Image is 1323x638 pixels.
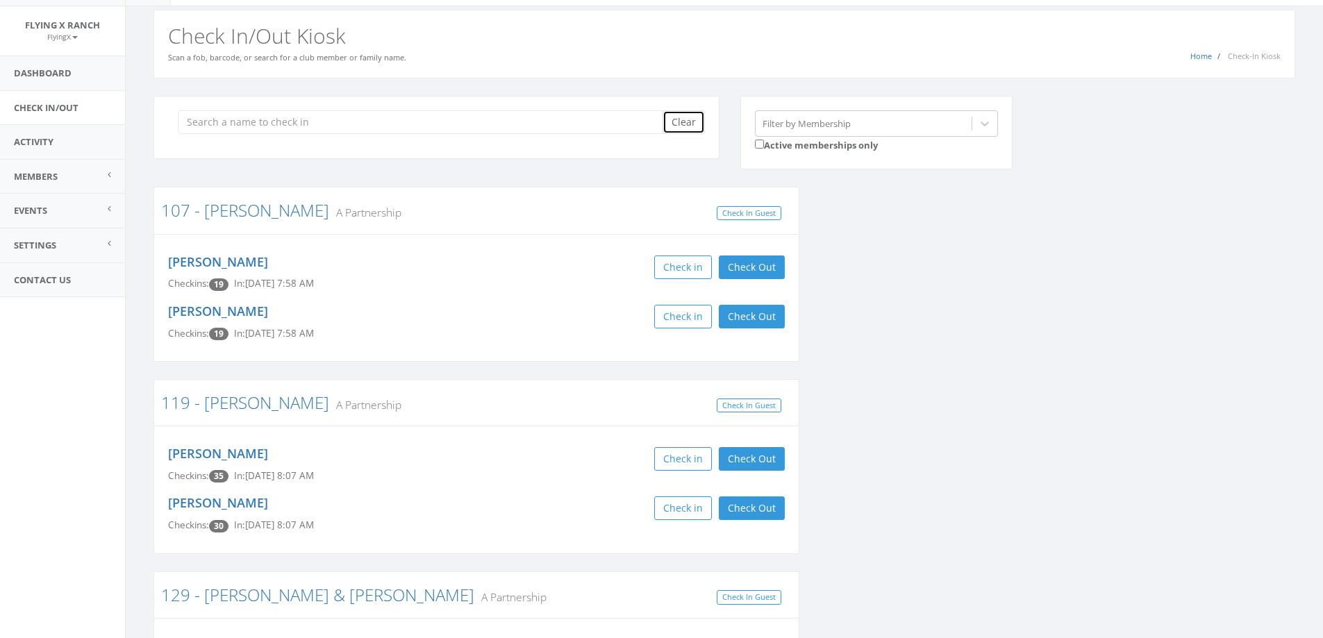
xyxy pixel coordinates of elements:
[755,137,878,152] label: Active memberships only
[14,274,71,286] span: Contact Us
[234,277,314,289] span: In: [DATE] 7:58 AM
[654,255,712,279] button: Check in
[209,470,228,482] span: Checkin count
[161,583,474,606] a: 129 - [PERSON_NAME] & [PERSON_NAME]
[47,32,78,42] small: FlyingX
[168,52,406,62] small: Scan a fob, barcode, or search for a club member or family name.
[719,255,785,279] button: Check Out
[168,519,209,531] span: Checkins:
[1190,51,1212,61] a: Home
[234,327,314,339] span: In: [DATE] 7:58 AM
[474,589,547,605] small: A Partnership
[717,590,781,605] a: Check In Guest
[168,277,209,289] span: Checkins:
[168,303,268,319] a: [PERSON_NAME]
[209,328,228,340] span: Checkin count
[168,445,268,462] a: [PERSON_NAME]
[654,305,712,328] button: Check in
[161,199,329,221] a: 107 - [PERSON_NAME]
[654,496,712,520] button: Check in
[329,205,401,220] small: A Partnership
[168,469,209,482] span: Checkins:
[329,397,401,412] small: A Partnership
[168,24,1281,47] h2: Check In/Out Kiosk
[25,19,100,31] span: Flying X Ranch
[14,239,56,251] span: Settings
[654,447,712,471] button: Check in
[719,305,785,328] button: Check Out
[168,327,209,339] span: Checkins:
[719,496,785,520] button: Check Out
[755,140,764,149] input: Active memberships only
[178,110,673,134] input: Search a name to check in
[161,391,329,414] a: 119 - [PERSON_NAME]
[763,117,851,130] div: Filter by Membership
[14,170,58,183] span: Members
[47,30,78,42] a: FlyingX
[209,278,228,291] span: Checkin count
[168,494,268,511] a: [PERSON_NAME]
[14,204,47,217] span: Events
[717,206,781,221] a: Check In Guest
[719,447,785,471] button: Check Out
[234,469,314,482] span: In: [DATE] 8:07 AM
[1228,51,1281,61] span: Check-In Kiosk
[717,398,781,413] a: Check In Guest
[209,520,228,532] span: Checkin count
[168,253,268,270] a: [PERSON_NAME]
[234,519,314,531] span: In: [DATE] 8:07 AM
[663,110,705,134] button: Clear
